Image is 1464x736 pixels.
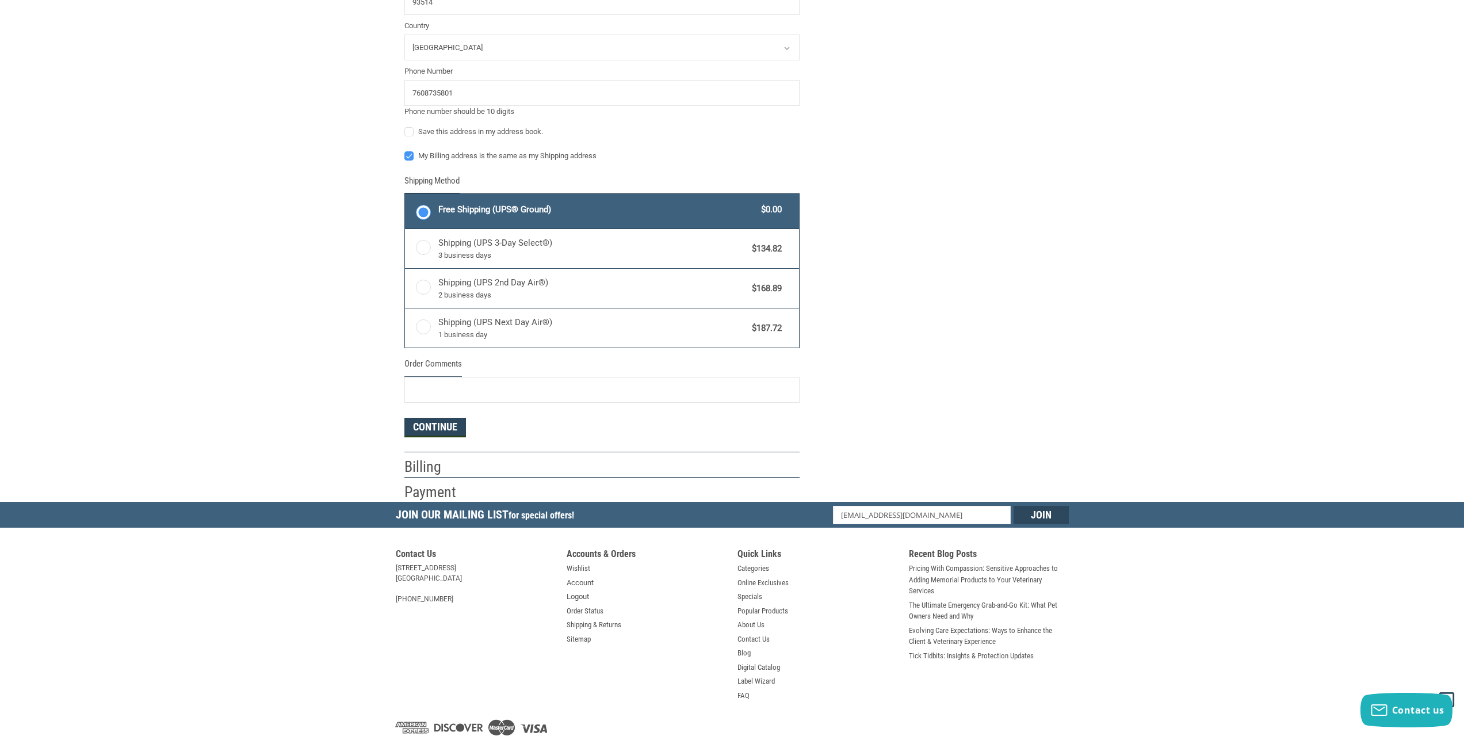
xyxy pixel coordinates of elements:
h5: Join Our Mailing List [396,502,580,531]
a: Account [567,577,594,589]
a: Categories [737,563,769,574]
legend: Shipping Method [404,174,460,193]
a: Evolving Care Expectations: Ways to Enhance the Client & Veterinary Experience [909,625,1069,647]
span: 3 business days [438,250,747,261]
h2: Payment [404,483,472,502]
h5: Quick Links [737,548,897,563]
a: Digital Catalog [737,662,780,673]
span: $134.82 [747,242,782,255]
label: My Billing address is the same as my Shipping address [404,151,800,161]
a: Specials [737,591,762,602]
button: Continue [404,418,466,437]
h5: Contact Us [396,548,556,563]
span: for special offers! [509,510,574,521]
a: Blog [737,647,751,659]
span: $0.00 [756,203,782,216]
h5: Recent Blog Posts [909,548,1069,563]
a: Sitemap [567,634,591,645]
span: $168.89 [747,282,782,295]
span: 1 business day [438,329,747,341]
a: Tick Tidbits: Insights & Protection Updates [909,650,1034,662]
span: Shipping (UPS 3-Day Select®) [438,237,747,261]
a: About Us [737,619,765,631]
a: Logout [567,591,589,602]
span: Shipping (UPS Next Day Air®) [438,316,747,340]
legend: Order Comments [404,357,462,376]
input: Email [833,506,1011,524]
a: FAQ [737,690,750,701]
span: Contact us [1392,704,1444,716]
a: The Ultimate Emergency Grab-and-Go Kit: What Pet Owners Need and Why [909,600,1069,622]
address: [STREET_ADDRESS] [GEOGRAPHIC_DATA] [PHONE_NUMBER] [396,563,556,604]
label: Country [404,20,800,32]
span: $187.72 [747,322,782,335]
a: Shipping & Returns [567,619,621,631]
label: Phone Number [404,66,800,77]
span: Free Shipping (UPS® Ground) [438,203,756,216]
span: Shipping (UPS 2nd Day Air®) [438,276,747,300]
h2: Billing [404,457,472,476]
a: Popular Products [737,605,788,617]
a: Online Exclusives [737,577,789,589]
label: Save this address in my address book. [404,127,800,136]
a: Order Status [567,605,603,617]
div: Phone number should be 10 digits [404,106,800,117]
a: Contact Us [737,634,770,645]
input: Join [1014,506,1069,524]
span: 2 business days [438,289,747,301]
h5: Accounts & Orders [567,548,727,563]
a: Label Wizard [737,676,775,687]
a: Wishlist [567,563,590,574]
a: Pricing With Compassion: Sensitive Approaches to Adding Memorial Products to Your Veterinary Serv... [909,563,1069,597]
button: Contact us [1360,693,1452,727]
